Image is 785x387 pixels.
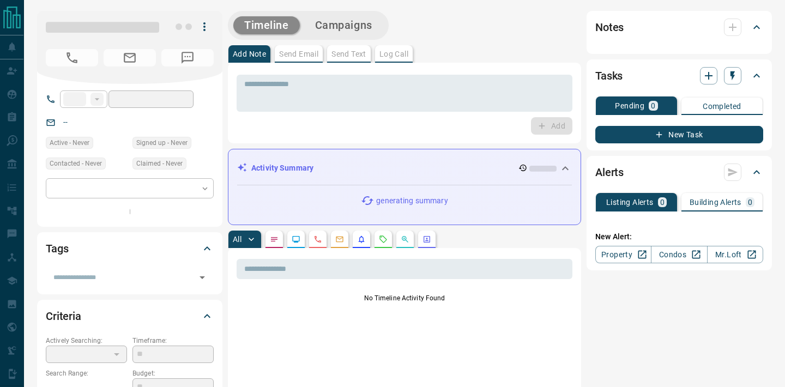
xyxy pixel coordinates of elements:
p: Pending [615,102,644,110]
h2: Tasks [595,67,623,84]
span: Contacted - Never [50,158,102,169]
button: New Task [595,126,763,143]
h2: Notes [595,19,624,36]
a: Mr.Loft [707,246,763,263]
p: New Alert: [595,231,763,243]
p: Search Range: [46,368,127,378]
svg: Opportunities [401,235,409,244]
div: Tags [46,235,214,262]
p: No Timeline Activity Found [237,293,572,303]
p: Building Alerts [690,198,741,206]
span: No Number [161,49,214,66]
a: Property [595,246,651,263]
p: Completed [703,102,741,110]
svg: Notes [270,235,279,244]
button: Open [195,270,210,285]
svg: Listing Alerts [357,235,366,244]
div: Notes [595,14,763,40]
div: Alerts [595,159,763,185]
a: Condos [651,246,707,263]
span: Active - Never [50,137,89,148]
p: 0 [748,198,752,206]
p: Timeframe: [132,336,214,346]
span: No Number [46,49,98,66]
p: generating summary [376,195,448,207]
p: Add Note [233,50,266,58]
button: Campaigns [304,16,383,34]
h2: Tags [46,240,68,257]
p: Actively Searching: [46,336,127,346]
p: Listing Alerts [606,198,654,206]
div: Tasks [595,63,763,89]
h2: Criteria [46,307,81,325]
span: Signed up - Never [136,137,188,148]
div: Activity Summary [237,158,572,178]
span: No Email [104,49,156,66]
p: Budget: [132,368,214,378]
div: Criteria [46,303,214,329]
p: 0 [651,102,655,110]
svg: Calls [313,235,322,244]
p: 0 [660,198,665,206]
svg: Agent Actions [422,235,431,244]
svg: Emails [335,235,344,244]
a: -- [63,118,68,126]
span: Claimed - Never [136,158,183,169]
p: Activity Summary [251,162,313,174]
p: All [233,235,241,243]
button: Timeline [233,16,300,34]
h2: Alerts [595,164,624,181]
svg: Requests [379,235,388,244]
svg: Lead Browsing Activity [292,235,300,244]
